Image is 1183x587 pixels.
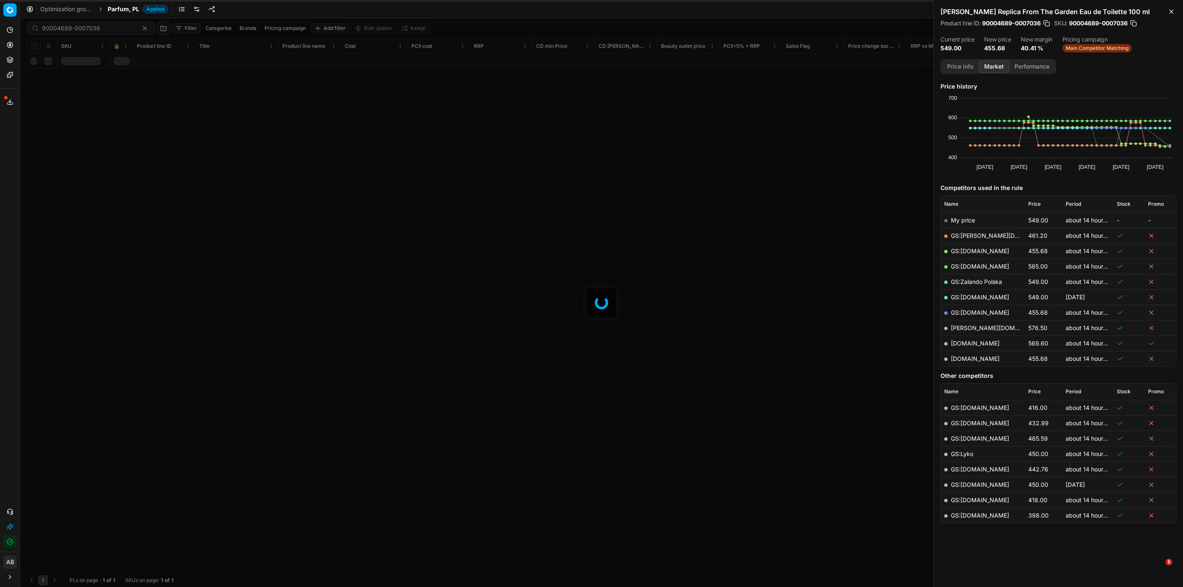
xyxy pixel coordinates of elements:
[1028,247,1048,254] span: 455.68
[982,19,1041,27] span: 90004689-0007036
[1054,20,1067,26] span: SKU :
[1066,404,1118,411] span: about 14 hours ago
[1028,404,1047,411] span: 416.00
[1114,212,1145,228] td: -
[940,184,1176,192] h5: Competitors used in the rule
[40,5,168,13] nav: breadcrumb
[951,247,1009,254] a: GS:[DOMAIN_NAME]
[951,263,1009,270] a: GS:[DOMAIN_NAME]
[951,450,973,457] a: GS:Lyko
[940,372,1176,380] h5: Other competitors
[1028,340,1048,347] span: 569.60
[951,512,1009,519] a: GS:[DOMAIN_NAME]
[1166,559,1172,565] span: 1
[1066,293,1085,301] span: [DATE]
[1062,37,1132,42] dt: Pricing campaign
[1066,450,1118,457] span: about 14 hours ago
[1009,61,1055,73] button: Performance
[951,293,1009,301] a: GS:[DOMAIN_NAME]
[1066,278,1118,285] span: about 14 hours ago
[944,201,958,207] span: Name
[143,5,168,13] span: Applied
[1117,201,1131,207] span: Stock
[951,435,1009,442] a: GS:[DOMAIN_NAME]
[1021,44,1052,52] dd: 40.41 %
[984,37,1011,42] dt: New price
[4,556,16,568] span: AB
[1066,247,1118,254] span: about 14 hours ago
[951,340,1000,347] a: [DOMAIN_NAME]
[951,232,1057,239] a: GS:[PERSON_NAME][DOMAIN_NAME]
[1066,324,1118,331] span: about 14 hours ago
[1062,44,1132,52] span: Main Competitor Matching
[1028,324,1047,331] span: 576.50
[1028,450,1048,457] span: 450.00
[1028,355,1048,362] span: 455.68
[1066,481,1085,488] span: [DATE]
[1113,164,1129,170] text: [DATE]
[977,164,993,170] text: [DATE]
[1028,481,1048,488] span: 450.00
[1066,466,1118,473] span: about 14 hours ago
[1028,419,1049,427] span: 432.99
[1028,466,1048,473] span: 442.76
[1066,512,1118,519] span: about 14 hours ago
[942,61,979,73] button: Price info
[948,114,957,121] text: 600
[1066,419,1118,427] span: about 14 hours ago
[948,95,957,101] text: 700
[951,309,1009,316] a: GS:[DOMAIN_NAME]
[951,466,1009,473] a: GS:[DOMAIN_NAME]
[1148,559,1168,579] iframe: Intercom live chat
[1066,232,1118,239] span: about 14 hours ago
[1066,217,1118,224] span: about 14 hours ago
[1028,435,1048,442] span: 465.59
[3,555,17,569] button: AB
[948,134,957,141] text: 500
[984,44,1011,52] dd: 455.68
[1028,217,1048,224] span: 549.00
[1066,340,1118,347] span: about 14 hours ago
[940,7,1176,17] h2: [PERSON_NAME] Replica From The Garden Eau de Toilette 100 ml
[1028,263,1048,270] span: 585.00
[948,154,957,160] text: 400
[951,217,975,224] span: My price
[1066,496,1118,503] span: about 14 hours ago
[1066,355,1118,362] span: about 14 hours ago
[979,61,1009,73] button: Market
[951,278,1002,285] a: GS:Zalando Polska
[1010,164,1027,170] text: [DATE]
[1066,263,1118,270] span: about 14 hours ago
[951,496,1009,503] a: GS:[DOMAIN_NAME]
[1028,496,1047,503] span: 418.00
[1148,201,1164,207] span: Promo
[40,5,94,13] a: Optimization groups
[1028,388,1041,395] span: Price
[1145,212,1176,228] td: -
[1028,232,1047,239] span: 461.20
[1066,309,1118,316] span: about 14 hours ago
[1028,201,1041,207] span: Price
[1028,512,1049,519] span: 398.00
[940,20,980,26] span: Product line ID :
[1028,278,1048,285] span: 549.00
[940,44,974,52] dd: 549.00
[951,355,1000,362] a: [DOMAIN_NAME]
[1066,388,1081,395] span: Period
[1044,164,1061,170] text: [DATE]
[1021,37,1052,42] dt: New margin
[1028,293,1048,301] span: 549.00
[108,5,139,13] span: Parfum, PL
[1066,201,1081,207] span: Period
[951,419,1009,427] a: GS:[DOMAIN_NAME]
[1148,388,1164,395] span: Promo
[940,37,974,42] dt: Current price
[940,82,1176,91] h5: Price history
[1117,388,1131,395] span: Stock
[1066,435,1118,442] span: about 14 hours ago
[951,481,1009,488] a: GS:[DOMAIN_NAME]
[1147,164,1163,170] text: [DATE]
[1069,19,1128,27] span: 90004689-0007036
[1028,309,1048,316] span: 455.68
[951,324,1047,331] a: [PERSON_NAME][DOMAIN_NAME]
